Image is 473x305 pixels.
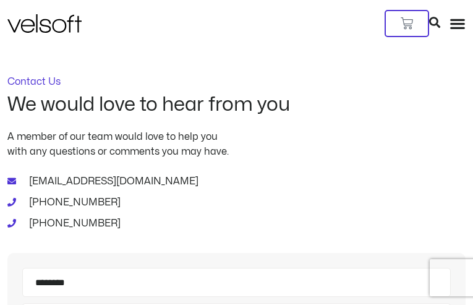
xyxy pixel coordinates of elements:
[450,15,466,32] div: Menu Toggle
[26,216,121,231] span: [PHONE_NUMBER]
[7,174,466,189] a: [EMAIL_ADDRESS][DOMAIN_NAME]
[7,129,466,159] p: A member of our team would love to help you with any questions or comments you may have.
[316,278,467,305] iframe: chat widget
[7,14,82,33] img: Velsoft Training Materials
[26,195,121,210] span: [PHONE_NUMBER]
[7,94,466,115] h2: We would love to hear from you
[26,174,198,189] span: [EMAIL_ADDRESS][DOMAIN_NAME]
[7,77,466,87] p: Contact Us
